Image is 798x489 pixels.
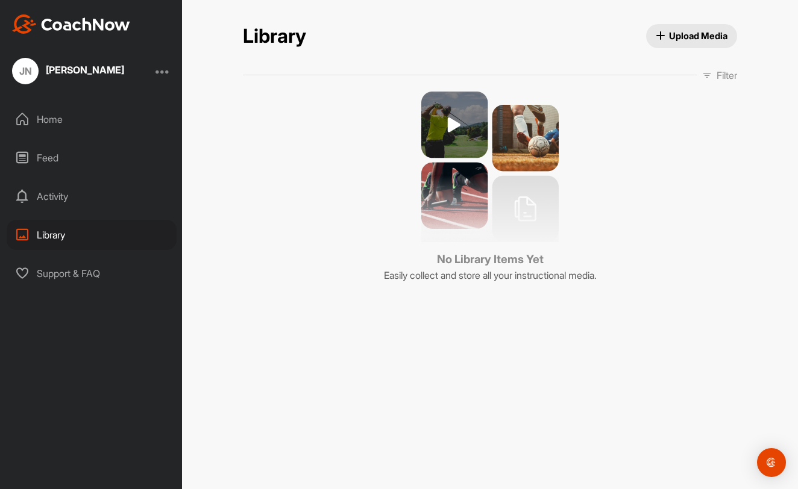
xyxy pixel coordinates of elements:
[421,92,559,242] img: no media
[757,448,786,477] div: Open Intercom Messenger
[646,24,738,48] button: Upload Media
[7,220,177,250] div: Library
[7,104,177,134] div: Home
[7,181,177,211] div: Activity
[12,14,130,34] img: CoachNow
[7,258,177,288] div: Support & FAQ
[384,251,597,268] h3: No Library Items Yet
[7,143,177,173] div: Feed
[656,30,728,42] span: Upload Media
[717,68,737,83] p: Filter
[243,25,306,48] h2: Library
[384,268,597,282] p: Easily collect and store all your instructional media.
[46,65,124,75] div: [PERSON_NAME]
[12,58,39,84] div: JN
